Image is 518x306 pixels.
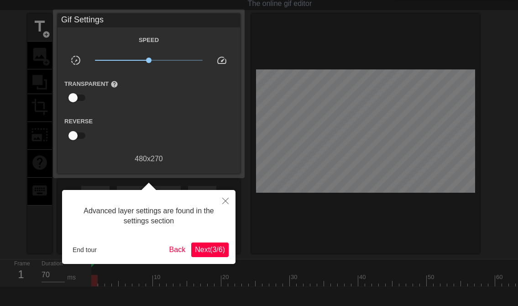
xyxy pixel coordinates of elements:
[69,197,229,236] div: Advanced layer settings are found in the settings section
[195,246,225,253] span: Next ( 3 / 6 )
[191,243,229,257] button: Next
[69,243,100,257] button: End tour
[166,243,189,257] button: Back
[215,190,235,211] button: Close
